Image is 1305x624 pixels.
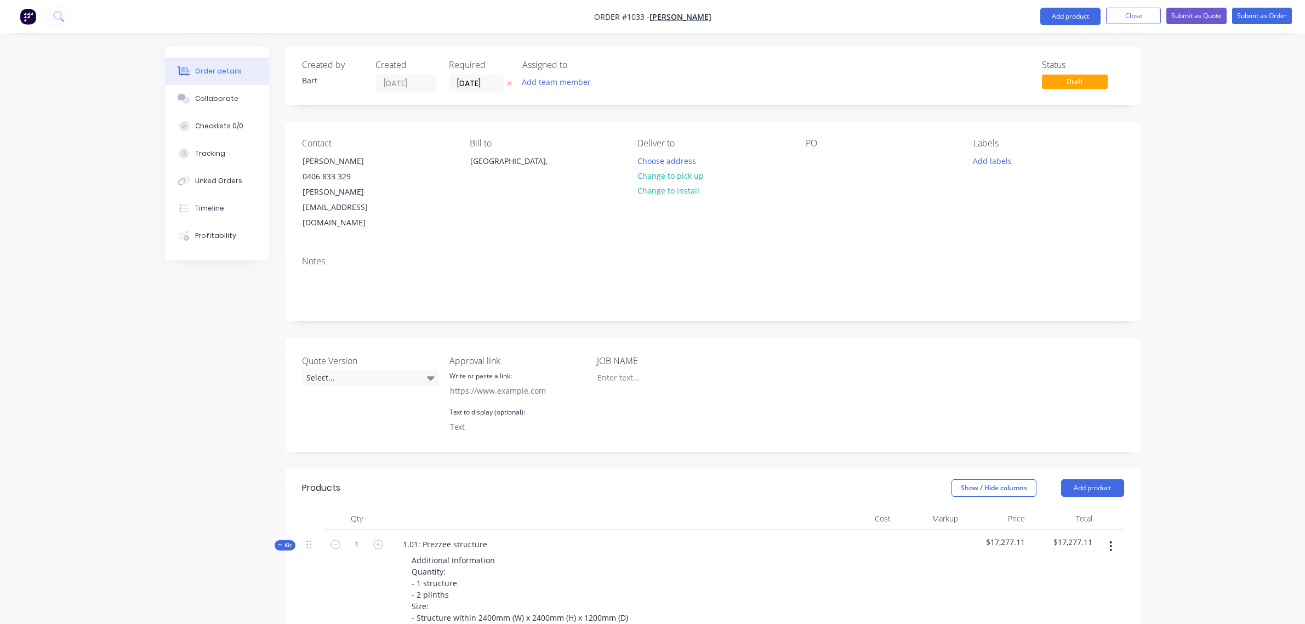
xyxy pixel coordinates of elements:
[631,183,705,198] button: Change to install
[444,383,574,399] input: https://www.example.com
[1034,536,1092,548] span: $17,277.11
[375,60,436,70] div: Created
[195,121,243,131] div: Checklists 0/0
[278,541,292,549] span: Kit
[302,256,1124,266] div: Notes
[631,168,709,183] button: Change to pick up
[444,419,574,435] input: Text
[470,138,620,149] div: Bill to
[195,66,242,76] div: Order details
[324,508,390,530] div: Qty
[302,138,452,149] div: Contact
[165,85,269,112] button: Collaborate
[967,536,1025,548] span: $17,277.11
[449,60,509,70] div: Required
[165,140,269,167] button: Tracking
[20,8,36,25] img: Factory
[165,112,269,140] button: Checklists 0/0
[962,508,1030,530] div: Price
[275,540,295,551] button: Kit
[449,407,525,417] label: Text to display (optional):
[806,138,956,149] div: PO
[895,508,962,530] div: Markup
[1029,508,1097,530] div: Total
[165,58,269,85] button: Order details
[302,75,362,86] div: Bart
[522,75,597,89] button: Add team member
[165,167,269,195] button: Linked Orders
[1106,8,1161,24] button: Close
[303,154,394,169] div: [PERSON_NAME]
[303,169,394,184] div: 0406 833 329
[165,195,269,222] button: Timeline
[649,12,711,22] a: [PERSON_NAME]
[1040,8,1101,25] button: Add product
[302,354,439,367] label: Quote Version
[951,479,1036,497] button: Show / Hide columns
[516,75,596,89] button: Add team member
[195,176,242,186] div: Linked Orders
[637,138,788,149] div: Deliver to
[597,354,734,367] label: JOB NAME
[1042,60,1124,70] div: Status
[302,60,362,70] div: Created by
[394,536,496,552] div: 1.01: Prezzee structure
[195,203,224,213] div: Timeline
[449,371,512,381] label: Write or paste a link:
[522,60,632,70] div: Assigned to
[1042,75,1108,88] span: Draft
[302,481,340,495] div: Products
[165,222,269,249] button: Profitability
[293,153,403,231] div: [PERSON_NAME]0406 833 329[PERSON_NAME][EMAIL_ADDRESS][DOMAIN_NAME]
[303,184,394,230] div: [PERSON_NAME][EMAIL_ADDRESS][DOMAIN_NAME]
[1232,8,1292,24] button: Submit as Order
[828,508,896,530] div: Cost
[195,94,238,104] div: Collaborate
[449,354,586,367] label: Approval link
[967,153,1018,168] button: Add labels
[195,149,225,158] div: Tracking
[631,153,702,168] button: Choose address
[470,154,561,169] div: [GEOGRAPHIC_DATA],
[302,370,439,386] div: Select...
[594,12,649,22] span: Order #1033 -
[195,231,236,241] div: Profitability
[973,138,1124,149] div: Labels
[461,153,571,188] div: [GEOGRAPHIC_DATA],
[1166,8,1227,24] button: Submit as Quote
[1061,479,1124,497] button: Add product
